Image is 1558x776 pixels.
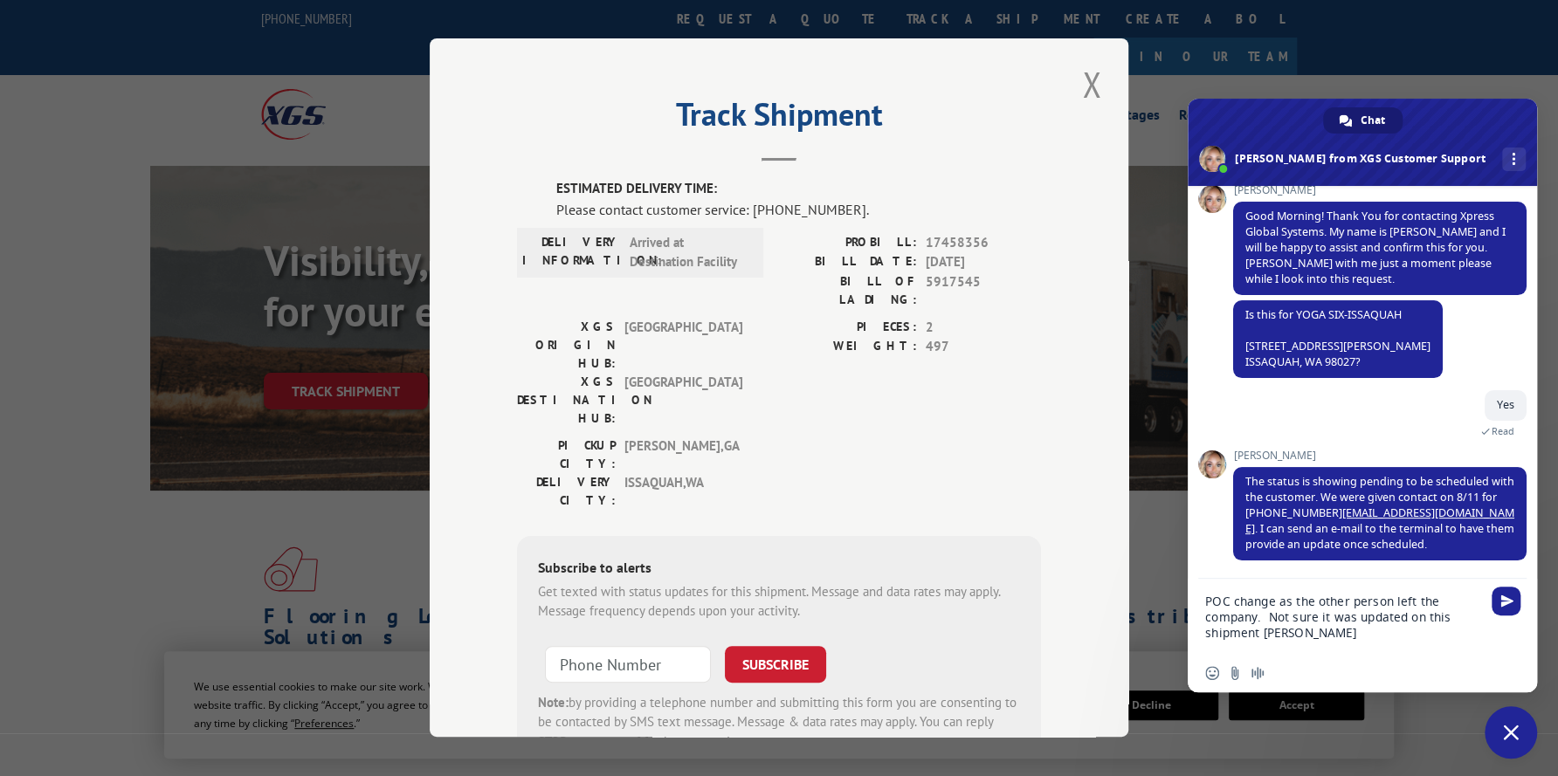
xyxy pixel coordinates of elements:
span: Send a file [1228,666,1242,680]
span: The status is showing pending to be scheduled with the customer. We were given contact on 8/11 fo... [1245,474,1514,552]
span: Arrived at Destination Facility [630,233,748,272]
div: Get texted with status updates for this shipment. Message and data rates may apply. Message frequ... [538,582,1020,621]
a: Close chat [1485,706,1537,759]
span: [PERSON_NAME] [1233,450,1527,462]
a: [EMAIL_ADDRESS][DOMAIN_NAME] [1245,505,1514,536]
span: Send [1492,587,1520,615]
span: 5917545 [926,272,1041,309]
label: PICKUP CITY: [517,436,616,473]
label: BILL DATE: [779,253,917,273]
div: by providing a telephone number and submitting this form you are consenting to be contacted by SM... [538,693,1020,752]
span: [DATE] [926,253,1041,273]
span: 2 [926,318,1041,338]
div: Please contact customer service: [PHONE_NUMBER]. [556,199,1041,220]
span: [PERSON_NAME] , GA [624,436,742,473]
h2: Track Shipment [517,102,1041,135]
label: WEIGHT: [779,338,917,358]
span: 17458356 [926,233,1041,253]
label: XGS DESTINATION HUB: [517,373,616,428]
div: Subscribe to alerts [538,557,1020,582]
span: [GEOGRAPHIC_DATA] [624,373,742,428]
span: Chat [1361,107,1385,134]
input: Phone Number [545,646,711,683]
span: Audio message [1251,666,1265,680]
span: Insert an emoji [1205,666,1219,680]
button: SUBSCRIBE [725,646,826,683]
label: XGS ORIGIN HUB: [517,318,616,373]
label: ESTIMATED DELIVERY TIME: [556,180,1041,200]
textarea: Compose your message... [1205,579,1485,654]
strong: Note: [538,694,569,711]
span: [GEOGRAPHIC_DATA] [624,318,742,373]
span: Read [1492,425,1514,437]
a: Chat [1323,107,1403,134]
span: Yes [1497,397,1514,412]
label: DELIVERY INFORMATION: [522,233,621,272]
label: PIECES: [779,318,917,338]
label: PROBILL: [779,233,917,253]
label: DELIVERY CITY: [517,473,616,510]
span: ISSAQUAH , WA [624,473,742,510]
button: Close modal [1077,60,1106,108]
span: 497 [926,338,1041,358]
label: BILL OF LADING: [779,272,917,309]
span: Is this for YOGA SIX-ISSAQUAH [STREET_ADDRESS][PERSON_NAME] ISSAQUAH, WA 98027? [1245,307,1430,369]
span: Good Morning! Thank You for contacting Xpress Global Systems. My name is [PERSON_NAME] and I will... [1245,209,1506,286]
